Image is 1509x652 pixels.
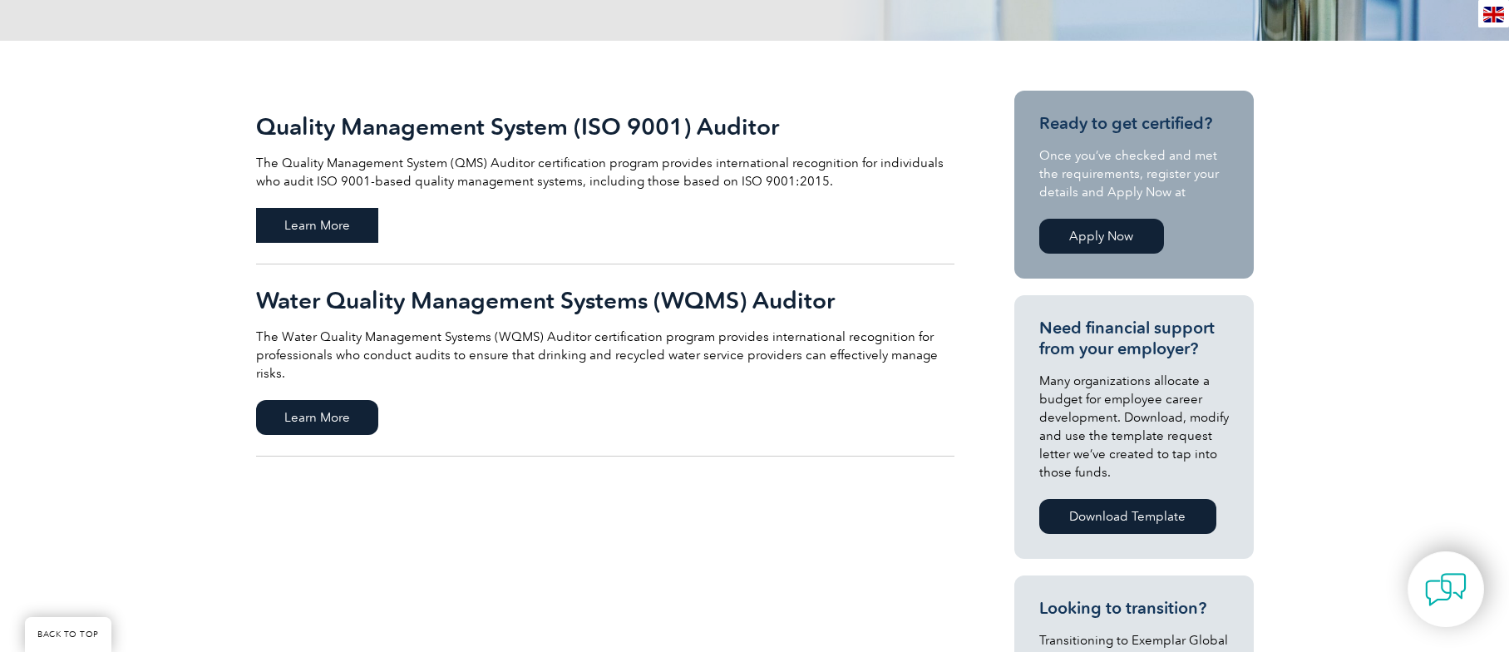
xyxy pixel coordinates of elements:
[256,154,954,190] p: The Quality Management System (QMS) Auditor certification program provides international recognit...
[1039,598,1229,619] h3: Looking to transition?
[1039,318,1229,359] h3: Need financial support from your employer?
[1425,569,1467,610] img: contact-chat.png
[1039,219,1164,254] a: Apply Now
[256,264,954,457] a: Water Quality Management Systems (WQMS) Auditor The Water Quality Management Systems (WQMS) Audit...
[256,400,378,435] span: Learn More
[256,113,954,140] h2: Quality Management System (ISO 9001) Auditor
[256,287,954,314] h2: Water Quality Management Systems (WQMS) Auditor
[1039,372,1229,482] p: Many organizations allocate a budget for employee career development. Download, modify and use th...
[1039,146,1229,201] p: Once you’ve checked and met the requirements, register your details and Apply Now at
[1483,7,1504,22] img: en
[256,328,954,383] p: The Water Quality Management Systems (WQMS) Auditor certification program provides international ...
[256,208,378,243] span: Learn More
[256,91,954,264] a: Quality Management System (ISO 9001) Auditor The Quality Management System (QMS) Auditor certific...
[25,617,111,652] a: BACK TO TOP
[1039,113,1229,134] h3: Ready to get certified?
[1039,499,1216,534] a: Download Template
